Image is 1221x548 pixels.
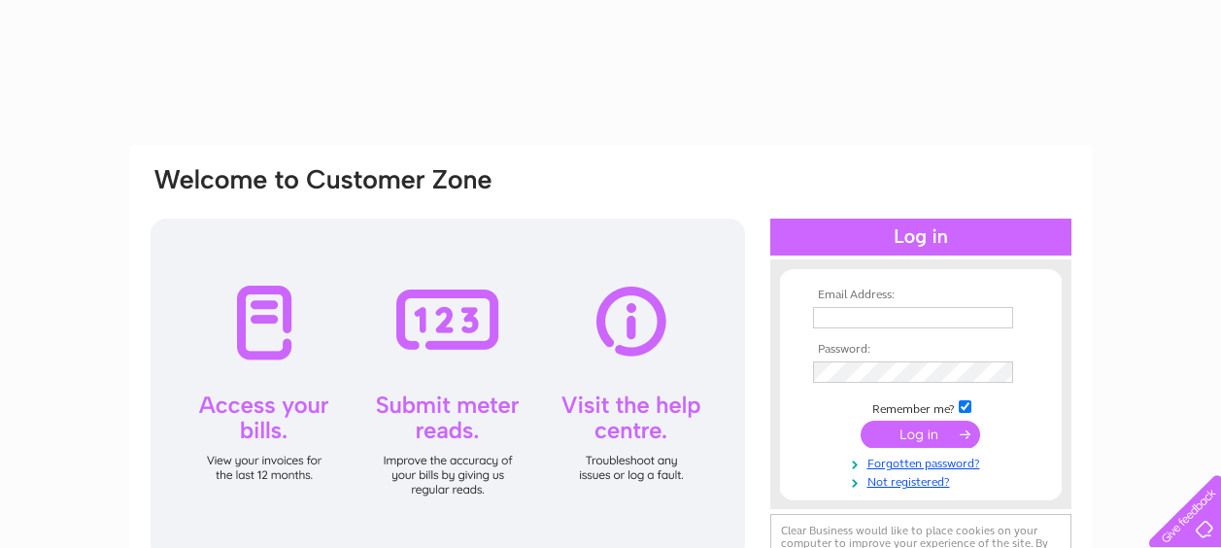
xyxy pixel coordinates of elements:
[813,471,1034,490] a: Not registered?
[808,289,1034,302] th: Email Address:
[861,421,980,448] input: Submit
[808,397,1034,417] td: Remember me?
[808,343,1034,357] th: Password:
[813,453,1034,471] a: Forgotten password?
